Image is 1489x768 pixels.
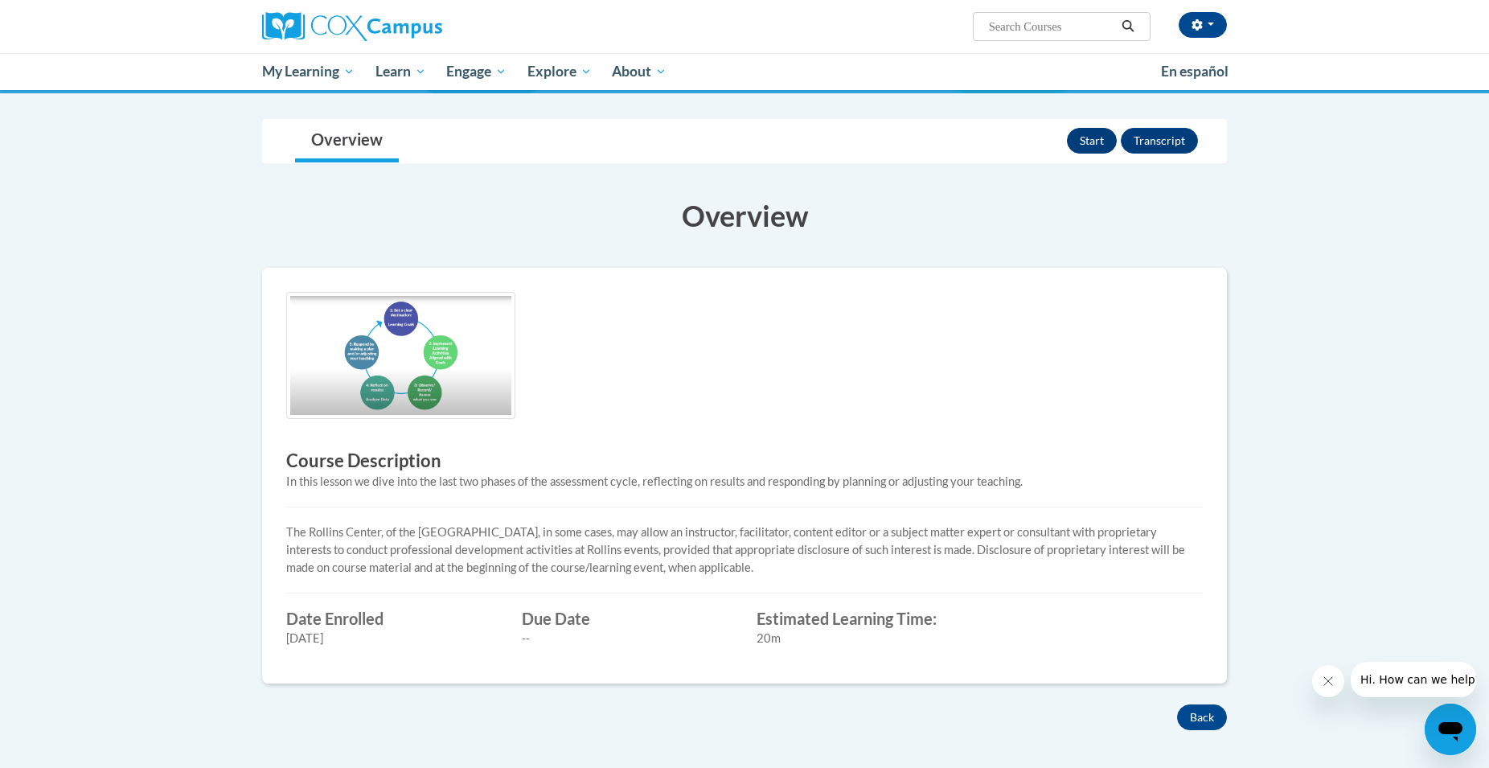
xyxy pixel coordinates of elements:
a: En español [1151,55,1239,88]
div: [DATE] [286,630,498,647]
div: In this lesson we dive into the last two phases of the assessment cycle, reflecting on results an... [286,473,1203,491]
a: My Learning [252,53,365,90]
div: Main menu [238,53,1251,90]
p: The Rollins Center, of the [GEOGRAPHIC_DATA], in some cases, may allow an instructor, facilitator... [286,524,1203,577]
span: Engage [446,62,507,81]
span: Hi. How can we help? [10,11,130,24]
img: Cox Campus [262,12,442,41]
button: Start [1067,128,1117,154]
iframe: Close message [1312,665,1344,697]
div: 20m [757,630,968,647]
label: Estimated Learning Time: [757,610,968,627]
input: Search Courses [987,17,1116,36]
div: -- [522,630,733,647]
h3: Course Description [286,449,1203,474]
span: En español [1161,63,1229,80]
button: Back [1177,704,1227,730]
img: Course logo image [286,292,515,419]
button: Transcript [1121,128,1198,154]
span: About [612,62,667,81]
a: Cox Campus [262,12,568,41]
iframe: Button to launch messaging window [1425,704,1476,755]
label: Date Enrolled [286,610,498,627]
button: Account Settings [1179,12,1227,38]
a: About [602,53,678,90]
span: Learn [375,62,426,81]
iframe: Message from company [1351,662,1476,697]
a: Explore [517,53,602,90]
button: Search [1116,17,1140,36]
span: Explore [527,62,592,81]
a: Learn [365,53,437,90]
h3: Overview [262,195,1227,236]
a: Overview [295,120,399,162]
span: My Learning [262,62,355,81]
a: Engage [436,53,517,90]
label: Due Date [522,610,733,627]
